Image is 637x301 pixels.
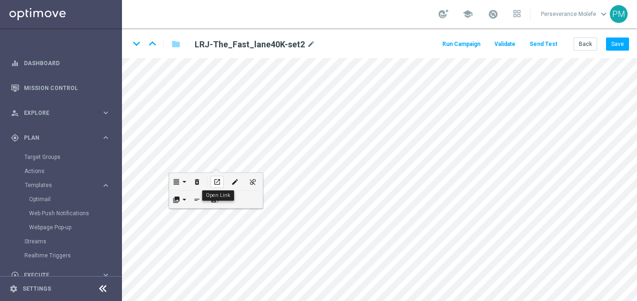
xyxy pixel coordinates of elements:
[574,38,597,51] button: Back
[540,7,610,21] a: Perseverance Molefekeyboard_arrow_down
[11,134,19,142] i: gps_fixed
[11,75,110,100] div: Mission Control
[23,286,51,292] a: Settings
[24,181,111,189] button: Templates keyboard_arrow_right
[24,51,110,75] a: Dashboard
[213,178,220,186] i: open_in_new
[9,285,18,293] i: settings
[24,110,101,116] span: Explore
[11,109,101,117] div: Explore
[29,224,98,231] a: Webpage Pop-up
[145,37,159,51] i: keyboard_arrow_up
[29,210,98,217] a: Web Push Notifications
[193,178,200,186] i: delete_forever
[171,38,181,50] i: folder
[24,178,121,234] div: Templates
[170,37,182,52] button: folder
[29,192,121,206] div: Optimail
[11,109,19,117] i: person_search
[11,134,101,142] div: Plan
[231,178,238,186] i: edit
[11,59,19,68] i: equalizer
[244,173,262,190] button: Remove link
[610,5,628,23] div: PM
[24,164,121,178] div: Actions
[24,75,110,100] a: Mission Control
[24,238,98,245] a: Streams
[24,272,101,278] span: Execute
[24,234,121,248] div: Streams
[307,39,315,50] i: mode_edit
[173,196,180,203] i: collections
[463,9,473,19] span: school
[11,271,19,279] i: play_circle_outline
[24,252,98,259] a: Realtime Triggers
[188,173,206,190] button: Remove
[24,135,101,141] span: Plan
[599,9,609,19] span: keyboard_arrow_down
[494,41,516,47] span: Validate
[29,196,98,203] a: Optimail
[170,191,188,208] button: Display
[24,153,98,161] a: Target Groups
[29,220,121,234] div: Webpage Pop-up
[441,38,482,51] button: Run Campaign
[129,37,144,51] i: keyboard_arrow_down
[173,178,180,186] i: format_align_justify
[25,182,92,188] span: Templates
[10,84,111,92] button: Mission Control
[101,181,110,190] i: keyboard_arrow_right
[493,38,517,51] button: Validate
[11,51,110,75] div: Dashboard
[226,173,244,190] button: Edit Link
[24,248,121,263] div: Realtime Triggers
[188,191,206,208] button: Alternate text
[24,150,121,164] div: Target Groups
[208,173,226,190] button: Open Link
[10,271,111,279] button: play_circle_outline Execute keyboard_arrow_right
[11,271,101,279] div: Execute
[10,134,111,142] button: gps_fixed Plan keyboard_arrow_right
[202,190,234,201] div: Open Link
[101,108,110,117] i: keyboard_arrow_right
[29,206,121,220] div: Web Push Notifications
[170,173,188,190] button: Align
[195,39,305,50] h2: LRJ-The_Fast_lane40K-set2
[193,196,200,203] i: short_text
[606,38,629,51] button: Save
[25,182,101,188] div: Templates
[24,167,98,175] a: Actions
[10,109,111,117] button: person_search Explore keyboard_arrow_right
[101,133,110,142] i: keyboard_arrow_right
[101,271,110,279] i: keyboard_arrow_right
[528,38,559,51] button: Send Test
[10,60,111,67] button: equalizer Dashboard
